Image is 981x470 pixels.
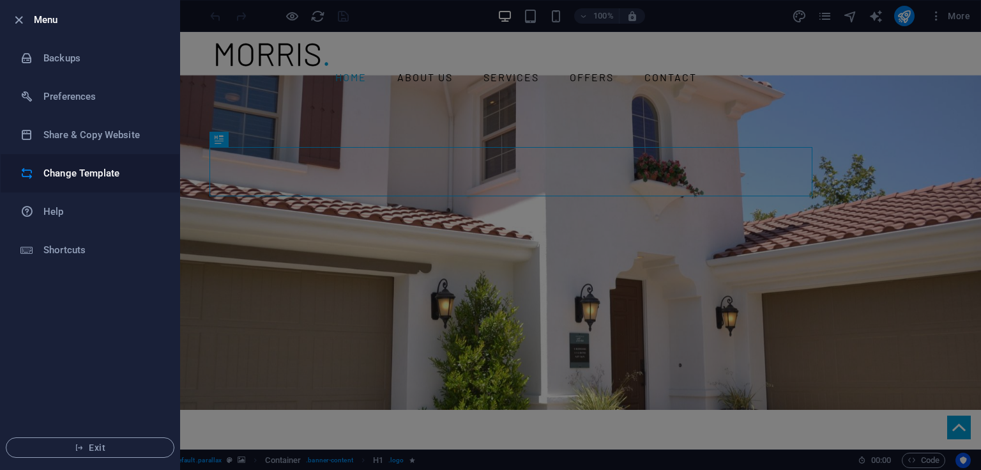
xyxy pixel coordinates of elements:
[17,443,163,453] span: Exit
[43,166,162,181] h6: Change Template
[43,51,162,66] h6: Backups
[43,127,162,143] h6: Share & Copy Website
[43,242,162,258] h6: Shortcuts
[6,437,174,458] button: Exit
[43,204,162,219] h6: Help
[34,12,169,27] h6: Menu
[43,89,162,104] h6: Preferences
[1,192,179,231] a: Help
